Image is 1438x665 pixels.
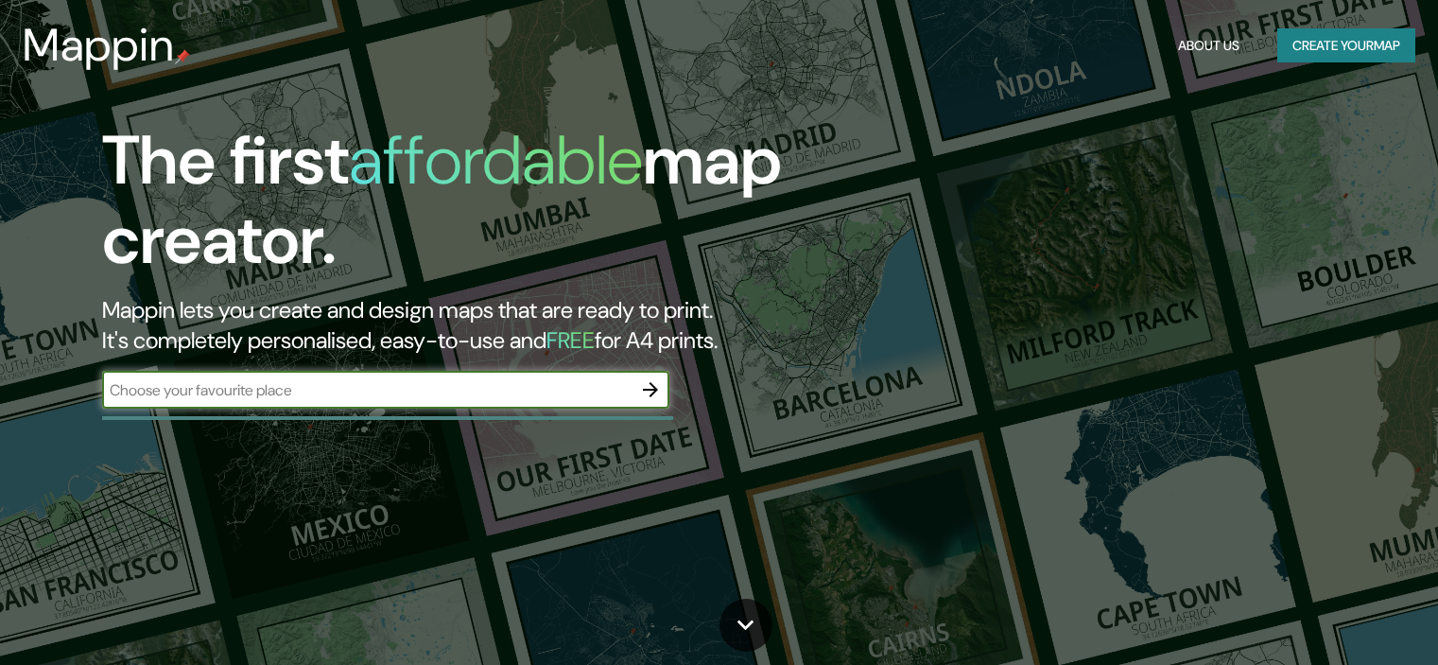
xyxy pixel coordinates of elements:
button: About Us [1170,28,1247,63]
h3: Mappin [23,19,175,72]
input: Choose your favourite place [102,379,632,401]
button: Create yourmap [1277,28,1415,63]
h1: affordable [349,116,643,204]
h2: Mappin lets you create and design maps that are ready to print. It's completely personalised, eas... [102,295,822,356]
h5: FREE [546,325,595,355]
h1: The first map creator. [102,121,822,295]
img: mappin-pin [175,49,190,64]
